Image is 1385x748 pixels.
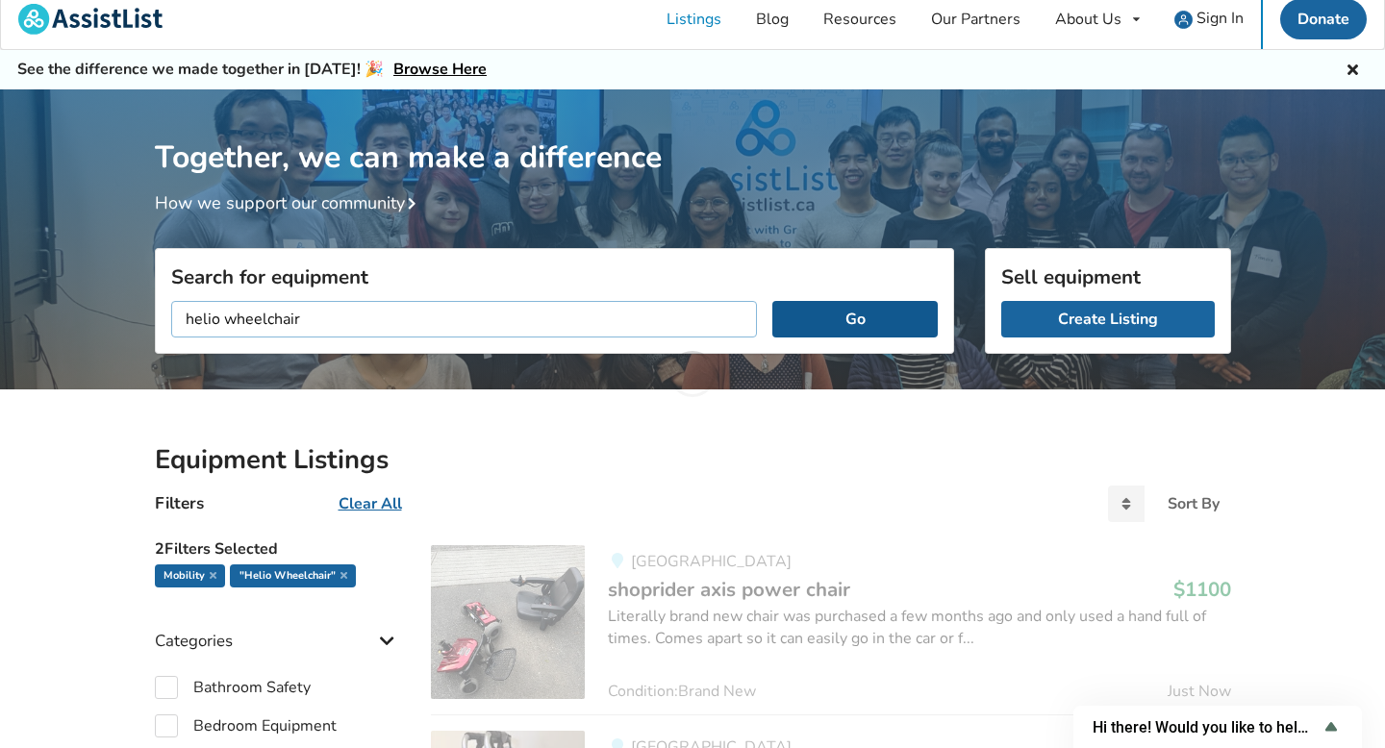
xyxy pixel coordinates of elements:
img: mobility-shoprider axis power chair [431,545,585,699]
a: Browse Here [393,59,487,80]
span: shoprider axis power chair [608,576,850,603]
span: Hi there! Would you like to help us improve AssistList? [1093,718,1320,736]
img: user icon [1174,11,1193,29]
u: Clear All [339,493,402,514]
h3: Sell equipment [1001,264,1215,289]
div: About Us [1055,12,1121,27]
a: mobility-shoprider axis power chair [GEOGRAPHIC_DATA]shoprider axis power chair$1100Literally bra... [431,545,1230,714]
h4: Filters [155,492,204,514]
button: Go [772,301,937,337]
span: Sign In [1196,8,1244,29]
div: Categories [155,592,401,661]
a: How we support our community [155,191,424,214]
label: Bathroom Safety [155,676,311,699]
div: Mobility [155,564,225,587]
input: I am looking for... [171,301,758,337]
div: Sort By [1168,496,1220,511]
h5: 2 Filters Selected [155,530,401,564]
a: Create Listing [1001,301,1215,337]
span: Just Now [1168,684,1231,699]
img: assistlist-logo [18,4,163,35]
div: "helio wheelchair" [230,564,355,587]
span: Condition: Brand New [608,684,756,699]
label: Bedroom Equipment [155,714,337,737]
h5: See the difference we made together in [DATE]! 🎉 [17,60,487,80]
h3: $1100 [1173,577,1231,602]
span: [GEOGRAPHIC_DATA] [631,551,792,572]
div: Literally brand new chair was purchased a few months ago and only used a hand full of times. Come... [608,606,1230,650]
h2: Equipment Listings [155,443,1231,477]
button: Show survey - Hi there! Would you like to help us improve AssistList? [1093,715,1343,738]
h1: Together, we can make a difference [155,89,1231,177]
h3: Search for equipment [171,264,938,289]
